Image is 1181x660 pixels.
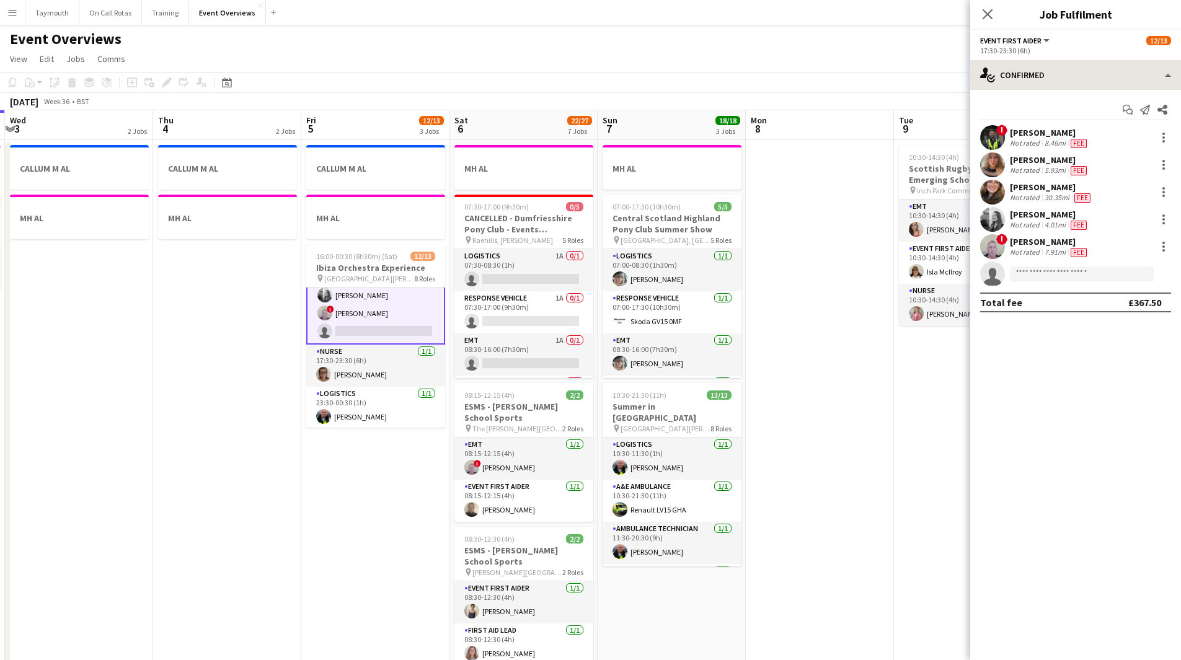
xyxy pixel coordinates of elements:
span: View [10,53,27,64]
h3: Scottish Rugby | East Emerging Schools Championships | [GEOGRAPHIC_DATA] [899,163,1038,185]
div: [DATE] [10,95,38,108]
span: ! [474,460,481,467]
span: 7 [601,121,617,136]
span: 8 Roles [710,424,732,433]
h3: Ibiza Orchestra Experience [306,262,445,273]
a: Comms [92,51,130,67]
span: Event First Aider [980,36,1042,45]
span: 08:15-12:15 (4h) [464,390,515,400]
span: 5 Roles [562,235,583,245]
span: 5/5 [714,202,732,211]
span: ! [327,306,334,313]
div: 2 Jobs [128,126,147,136]
div: Crew has different fees then in role [1072,193,1093,203]
div: MH AL [603,145,741,190]
div: [PERSON_NAME] [1010,154,1089,165]
span: The [PERSON_NAME][GEOGRAPHIC_DATA] [472,424,562,433]
div: Not rated [1010,220,1042,230]
div: Not rated [1010,165,1042,175]
span: Mon [751,115,767,126]
app-card-role: Logistics1/110:30-11:30 (1h)[PERSON_NAME] [603,438,741,480]
app-card-role: Event First Aider1/108:30-12:30 (4h)[PERSON_NAME] [454,581,593,623]
span: Wed [10,115,26,126]
div: Crew has different fees then in role [1068,165,1089,175]
span: Jobs [66,53,85,64]
app-card-role: EMT1/108:15-12:15 (4h)![PERSON_NAME] [454,438,593,480]
span: Tue [899,115,913,126]
div: MH AL [306,195,445,239]
app-job-card: CALLUM M AL [306,145,445,190]
span: [GEOGRAPHIC_DATA][PERSON_NAME], [GEOGRAPHIC_DATA] [621,424,710,433]
app-card-role: Nurse1/117:30-23:30 (6h)[PERSON_NAME] [306,345,445,387]
div: Crew has different fees then in role [1068,138,1089,148]
h3: Central Scotland Highland Pony Club Summer Show [603,213,741,235]
div: 7.91mi [1042,247,1068,257]
div: BST [77,97,89,106]
button: Taymouth [25,1,79,25]
app-card-role: Event First Aider1/110:30-14:30 (4h)Isla McIlroy [899,242,1038,284]
div: Total fee [980,296,1022,309]
span: 5 Roles [710,235,732,245]
div: 4.01mi [1042,220,1068,230]
span: Week 36 [41,97,72,106]
span: Fee [1071,139,1087,148]
app-card-role: A&E Ambulance1/110:30-21:30 (11h)Renault LV15 GHA [603,480,741,522]
h3: CALLUM M AL [158,163,297,174]
span: 2 Roles [562,568,583,577]
app-card-role: Ambulance Technician1/111:30-20:30 (9h)[PERSON_NAME] [603,522,741,564]
span: [GEOGRAPHIC_DATA], [GEOGRAPHIC_DATA] [621,235,710,245]
div: £367.50 [1128,296,1161,309]
h3: Summer in [GEOGRAPHIC_DATA] [603,401,741,423]
h3: MH AL [454,163,593,174]
a: Jobs [61,51,90,67]
span: Fee [1071,221,1087,230]
app-job-card: MH AL [158,195,297,239]
app-job-card: 08:15-12:15 (4h)2/2ESMS - [PERSON_NAME] School Sports The [PERSON_NAME][GEOGRAPHIC_DATA]2 RolesEM... [454,383,593,522]
app-card-role: Nurse1/110:30-14:30 (4h)[PERSON_NAME] [899,284,1038,326]
span: 07:30-17:00 (9h30m) [464,202,529,211]
app-card-role: Response Vehicle1A0/107:30-17:00 (9h30m) [454,291,593,333]
div: 10:30-21:30 (11h)13/13Summer in [GEOGRAPHIC_DATA] [GEOGRAPHIC_DATA][PERSON_NAME], [GEOGRAPHIC_DAT... [603,383,741,566]
a: View [5,51,32,67]
div: CALLUM M AL [10,145,149,190]
div: 17:30-23:30 (6h) [980,46,1171,55]
div: Crew has different fees then in role [1068,220,1089,230]
span: Sat [454,115,468,126]
div: Not rated [1010,193,1042,203]
app-job-card: 10:30-14:30 (4h)3/3Scottish Rugby | East Emerging Schools Championships | [GEOGRAPHIC_DATA] Inch ... [899,145,1038,326]
h3: MH AL [306,213,445,224]
span: Comms [97,53,125,64]
div: [PERSON_NAME] [1010,127,1089,138]
div: Not rated [1010,138,1042,148]
button: Training [142,1,189,25]
a: Edit [35,51,59,67]
app-card-role: EMT1A0/108:30-16:00 (7h30m) [454,333,593,376]
span: 6 [453,121,468,136]
app-job-card: 07:00-17:30 (10h30m)5/5Central Scotland Highland Pony Club Summer Show [GEOGRAPHIC_DATA], [GEOGRA... [603,195,741,378]
span: 08:30-12:30 (4h) [464,534,515,543]
span: 3 [8,121,26,136]
span: 10:30-14:30 (4h) [909,152,959,162]
div: Confirmed [970,60,1181,90]
span: 10:30-21:30 (11h) [613,390,666,400]
div: CALLUM M AL [158,145,297,190]
app-card-role: Paramedic0/1 [454,376,593,418]
button: Event First Aider [980,36,1051,45]
div: Not rated [1010,247,1042,257]
div: 30.35mi [1042,193,1072,203]
app-job-card: MH AL [10,195,149,239]
span: 13/13 [707,390,732,400]
span: 8 [749,121,767,136]
app-job-card: 16:00-00:30 (8h30m) (Sat)12/13Ibiza Orchestra Experience [GEOGRAPHIC_DATA][PERSON_NAME], [GEOGRAP... [306,244,445,428]
div: 3 Jobs [716,126,740,136]
span: Inch Park Community Club [917,186,1001,195]
span: Fee [1071,166,1087,175]
h3: ESMS - [PERSON_NAME] School Sports [454,545,593,567]
app-job-card: 07:30-17:00 (9h30m)0/5CANCELLED - Dumfriesshire Pony Club - Events [GEOGRAPHIC_DATA] Raehills, [P... [454,195,593,378]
